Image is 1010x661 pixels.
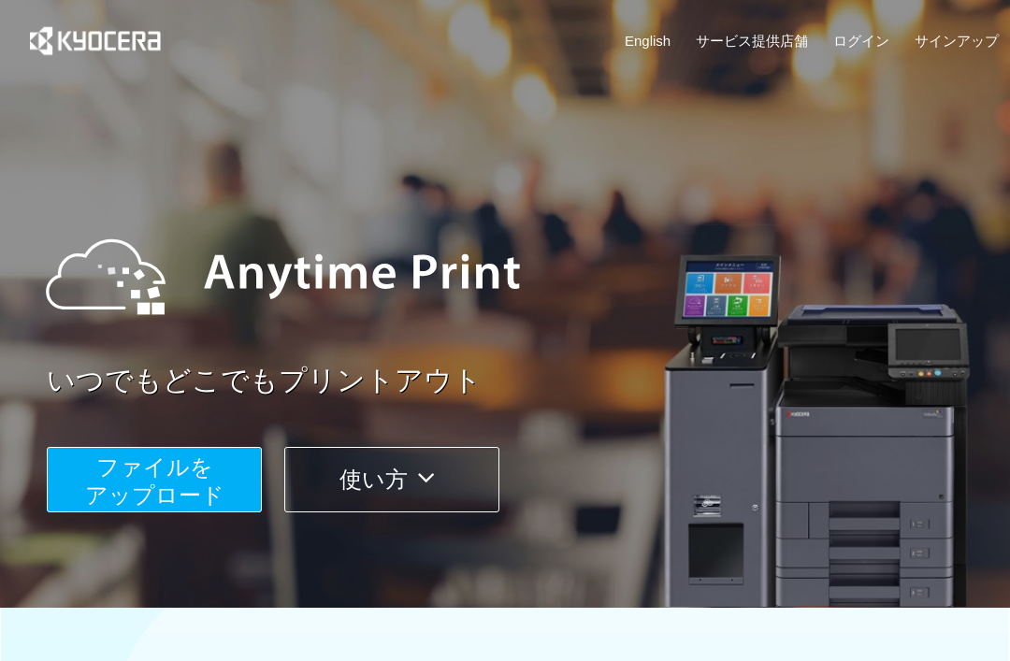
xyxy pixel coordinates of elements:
button: 使い方 [284,447,499,512]
a: サービス提供店舗 [696,31,808,50]
a: いつでもどこでもプリントアウト [47,361,1010,401]
span: ファイルを ​​アップロード [85,454,224,508]
a: サインアップ [915,31,999,50]
button: ファイルを​​アップロード [47,447,262,512]
a: ログイン [833,31,889,50]
a: English [625,31,671,50]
